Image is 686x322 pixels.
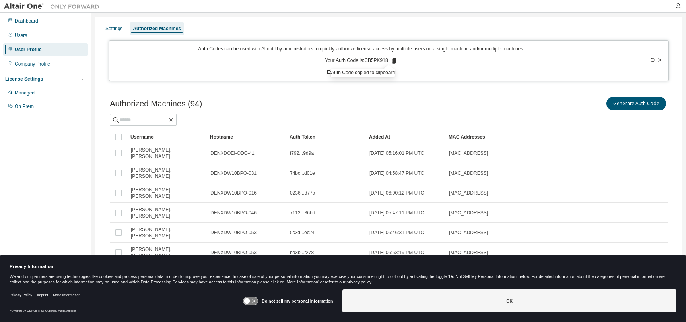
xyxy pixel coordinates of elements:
span: [MAC_ADDRESS] [449,150,488,156]
span: [DATE] 05:47:11 PM UTC [369,210,424,216]
div: Dashboard [15,18,38,24]
div: Auth Token [290,131,363,143]
div: License Settings [5,76,43,82]
div: Settings [105,25,122,32]
span: DENXDW10BPO-046 [210,210,257,216]
span: DENXDW10BPO-053 [210,249,257,256]
p: Your Auth Code is: CB5PK918 [325,57,397,64]
span: Authorized Machines (94) [110,99,202,108]
div: Hostname [210,131,283,143]
span: bd3b...f278 [290,249,314,256]
div: Username [130,131,204,143]
span: [PERSON_NAME].[PERSON_NAME] [131,167,203,179]
span: DENXDW10BPO-031 [210,170,257,176]
div: Company Profile [15,61,50,67]
span: [DATE] 06:00:12 PM UTC [369,190,424,196]
span: [DATE] 05:16:01 PM UTC [369,150,424,156]
span: [MAC_ADDRESS] [449,229,488,236]
p: Expires in 13 minutes, 58 seconds [114,69,608,76]
span: [DATE] 05:46:31 PM UTC [369,229,424,236]
span: [MAC_ADDRESS] [449,170,488,176]
span: 74bc...d01e [290,170,315,176]
span: DENXDW10BPO-053 [210,229,257,236]
span: [DATE] 04:58:47 PM UTC [369,170,424,176]
span: 5c3d...ec24 [290,229,315,236]
span: [DATE] 05:53:19 PM UTC [369,249,424,256]
div: Added At [369,131,442,143]
span: [MAC_ADDRESS] [449,249,488,256]
span: f792...9d9a [290,150,314,156]
span: [PERSON_NAME].[PERSON_NAME] [131,147,203,160]
div: User Profile [15,46,41,53]
p: Auth Codes can be used with Almutil by administrators to quickly authorize license access by mult... [114,46,608,52]
div: Users [15,32,27,39]
span: [MAC_ADDRESS] [449,190,488,196]
span: [PERSON_NAME].[PERSON_NAME] [131,187,203,199]
span: [PERSON_NAME].[PERSON_NAME] [131,246,203,259]
span: DENXDOEI-ODC-41 [210,150,255,156]
span: 0236...d77a [290,190,315,196]
div: Authorized Machines [133,25,181,32]
span: DENXDW10BPO-016 [210,190,257,196]
img: Altair One [4,2,103,10]
span: [PERSON_NAME].[PERSON_NAME] [131,226,203,239]
span: [PERSON_NAME].[PERSON_NAME] [131,206,203,219]
span: 7112...36bd [290,210,315,216]
button: Generate Auth Code [606,97,666,110]
div: MAC Addresses [449,131,580,143]
div: On Prem [15,103,34,110]
span: [MAC_ADDRESS] [449,210,488,216]
div: Managed [15,90,35,96]
div: Auth Code copied to clipboard [331,69,395,77]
